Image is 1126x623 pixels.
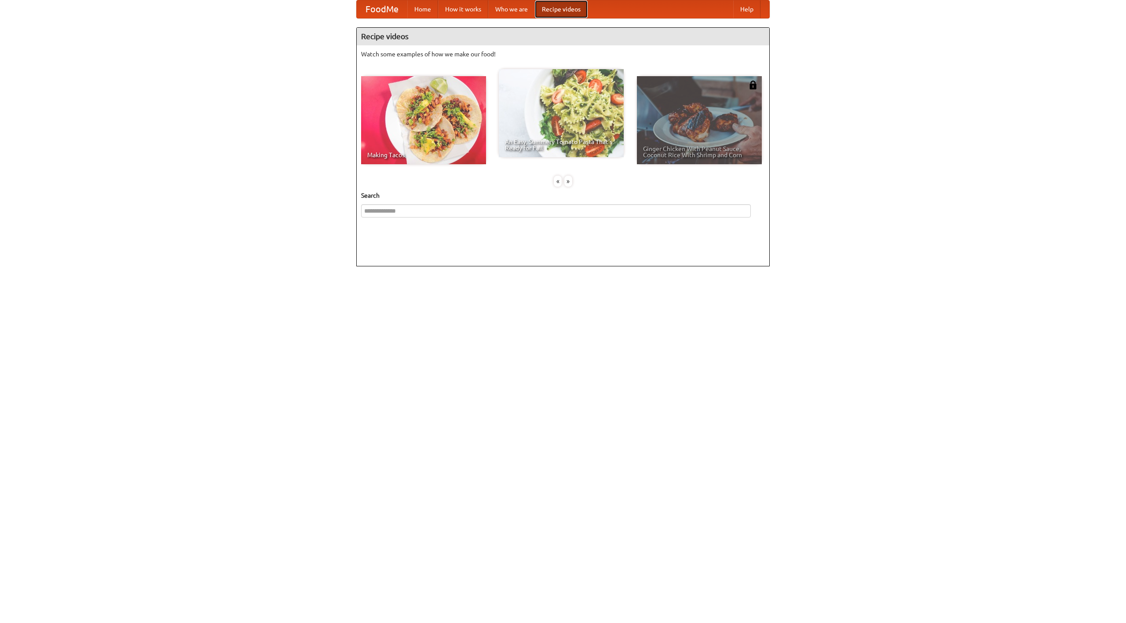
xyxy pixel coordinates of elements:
img: 483408.png [749,81,757,89]
p: Watch some examples of how we make our food! [361,50,765,59]
span: An Easy, Summery Tomato Pasta That's Ready for Fall [505,139,618,151]
a: FoodMe [357,0,407,18]
a: Who we are [488,0,535,18]
div: » [564,176,572,187]
a: An Easy, Summery Tomato Pasta That's Ready for Fall [499,69,624,157]
a: Recipe videos [535,0,588,18]
a: Making Tacos [361,76,486,164]
a: How it works [438,0,488,18]
a: Help [733,0,760,18]
div: « [554,176,562,187]
a: Home [407,0,438,18]
h4: Recipe videos [357,28,769,45]
span: Making Tacos [367,152,480,158]
h5: Search [361,191,765,200]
